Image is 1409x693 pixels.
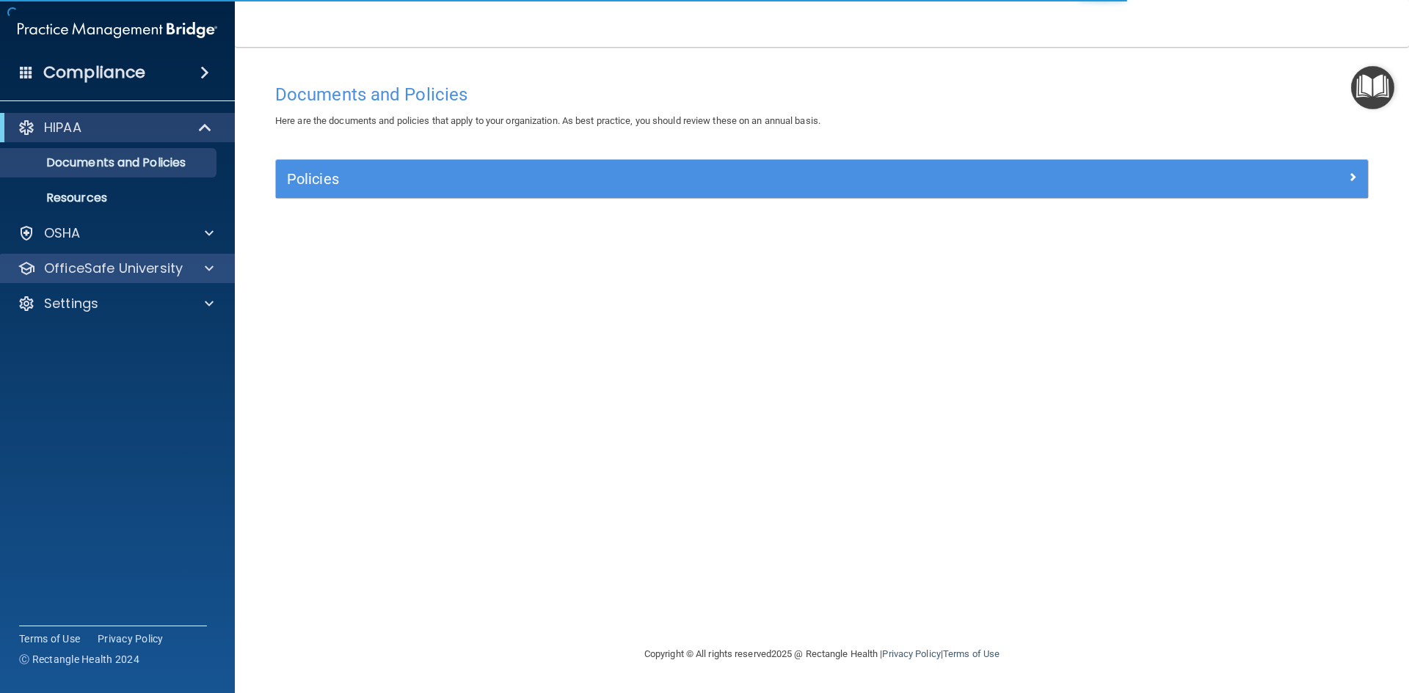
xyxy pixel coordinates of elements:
p: OfficeSafe University [44,260,183,277]
span: Here are the documents and policies that apply to your organization. As best practice, you should... [275,115,820,126]
a: Terms of Use [19,631,80,646]
a: Policies [287,167,1357,191]
a: Terms of Use [943,648,1000,659]
p: Documents and Policies [10,155,210,170]
p: Resources [10,191,210,205]
a: HIPAA [18,119,213,136]
p: HIPAA [44,119,81,136]
h5: Policies [287,171,1084,187]
div: Copyright © All rights reserved 2025 @ Rectangle Health | | [554,631,1090,678]
p: OSHA [44,224,81,242]
p: Settings [44,295,98,312]
img: PMB logo [18,15,217,45]
a: Privacy Policy [98,631,164,646]
span: Ⓒ Rectangle Health 2024 [19,652,139,667]
a: Settings [18,295,214,312]
h4: Documents and Policies [275,85,1369,104]
a: Privacy Policy [882,648,940,659]
a: OSHA [18,224,214,242]
h4: Compliance [43,62,145,83]
a: OfficeSafe University [18,260,214,277]
button: Open Resource Center [1351,66,1394,109]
